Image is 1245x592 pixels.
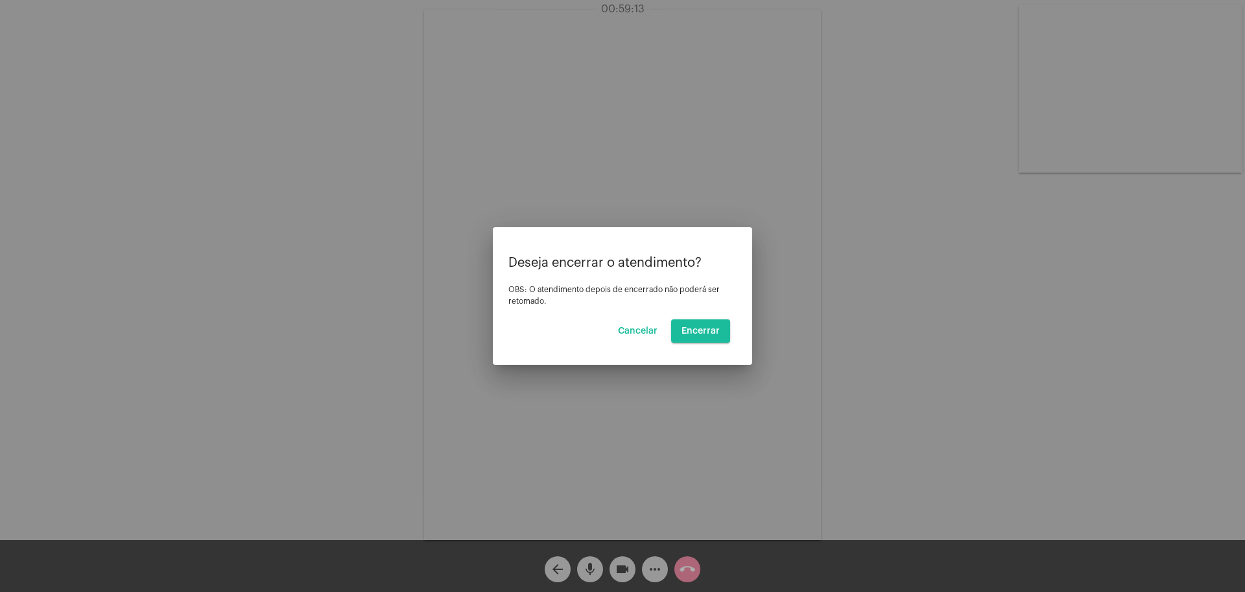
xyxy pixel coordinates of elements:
[508,256,737,270] p: Deseja encerrar o atendimento?
[682,327,720,336] span: Encerrar
[671,319,730,343] button: Encerrar
[618,327,658,336] span: Cancelar
[508,286,720,305] span: OBS: O atendimento depois de encerrado não poderá ser retomado.
[608,319,668,343] button: Cancelar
